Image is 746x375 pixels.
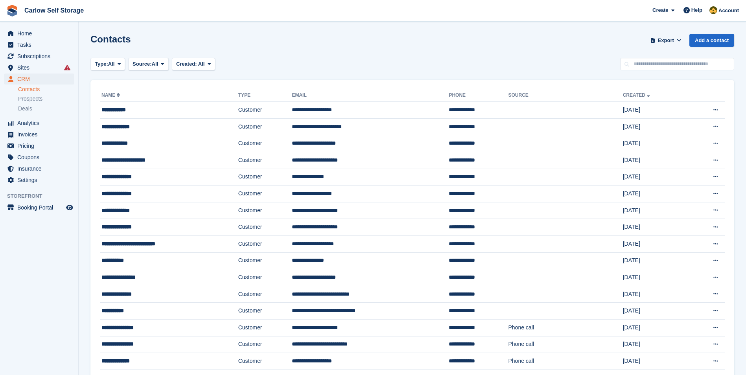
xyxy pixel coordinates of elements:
[508,336,623,353] td: Phone call
[4,152,74,163] a: menu
[238,135,292,152] td: Customer
[623,169,688,186] td: [DATE]
[17,28,64,39] span: Home
[18,105,32,112] span: Deals
[238,353,292,370] td: Customer
[90,34,131,44] h1: Contacts
[128,58,169,71] button: Source: All
[238,303,292,320] td: Customer
[449,89,508,102] th: Phone
[623,269,688,286] td: [DATE]
[238,89,292,102] th: Type
[238,152,292,169] td: Customer
[7,192,78,200] span: Storefront
[238,319,292,336] td: Customer
[4,39,74,50] a: menu
[238,286,292,303] td: Customer
[623,336,688,353] td: [DATE]
[4,129,74,140] a: menu
[623,219,688,236] td: [DATE]
[238,118,292,135] td: Customer
[623,92,652,98] a: Created
[623,303,688,320] td: [DATE]
[4,118,74,129] a: menu
[648,34,683,47] button: Export
[4,62,74,73] a: menu
[4,140,74,151] a: menu
[64,64,70,71] i: Smart entry sync failures have occurred
[623,319,688,336] td: [DATE]
[623,235,688,252] td: [DATE]
[18,95,42,103] span: Prospects
[17,74,64,85] span: CRM
[101,92,122,98] a: Name
[623,286,688,303] td: [DATE]
[17,118,64,129] span: Analytics
[508,89,623,102] th: Source
[238,269,292,286] td: Customer
[17,62,64,73] span: Sites
[17,163,64,174] span: Insurance
[18,105,74,113] a: Deals
[292,89,449,102] th: Email
[198,61,205,67] span: All
[238,186,292,202] td: Customer
[4,202,74,213] a: menu
[172,58,215,71] button: Created: All
[238,202,292,219] td: Customer
[623,118,688,135] td: [DATE]
[133,60,151,68] span: Source:
[108,60,115,68] span: All
[17,140,64,151] span: Pricing
[623,135,688,152] td: [DATE]
[176,61,197,67] span: Created:
[238,219,292,236] td: Customer
[17,202,64,213] span: Booking Portal
[152,60,158,68] span: All
[17,152,64,163] span: Coupons
[238,252,292,269] td: Customer
[17,129,64,140] span: Invoices
[623,202,688,219] td: [DATE]
[709,6,717,14] img: Kevin Moore
[691,6,702,14] span: Help
[238,336,292,353] td: Customer
[238,235,292,252] td: Customer
[4,51,74,62] a: menu
[4,175,74,186] a: menu
[238,169,292,186] td: Customer
[623,353,688,370] td: [DATE]
[95,60,108,68] span: Type:
[623,102,688,119] td: [DATE]
[17,175,64,186] span: Settings
[21,4,87,17] a: Carlow Self Storage
[4,163,74,174] a: menu
[4,28,74,39] a: menu
[17,39,64,50] span: Tasks
[658,37,674,44] span: Export
[90,58,125,71] button: Type: All
[6,5,18,17] img: stora-icon-8386f47178a22dfd0bd8f6a31ec36ba5ce8667c1dd55bd0f319d3a0aa187defe.svg
[623,152,688,169] td: [DATE]
[17,51,64,62] span: Subscriptions
[18,95,74,103] a: Prospects
[65,203,74,212] a: Preview store
[18,86,74,93] a: Contacts
[718,7,739,15] span: Account
[689,34,734,47] a: Add a contact
[508,319,623,336] td: Phone call
[238,102,292,119] td: Customer
[623,252,688,269] td: [DATE]
[508,353,623,370] td: Phone call
[4,74,74,85] a: menu
[623,186,688,202] td: [DATE]
[652,6,668,14] span: Create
